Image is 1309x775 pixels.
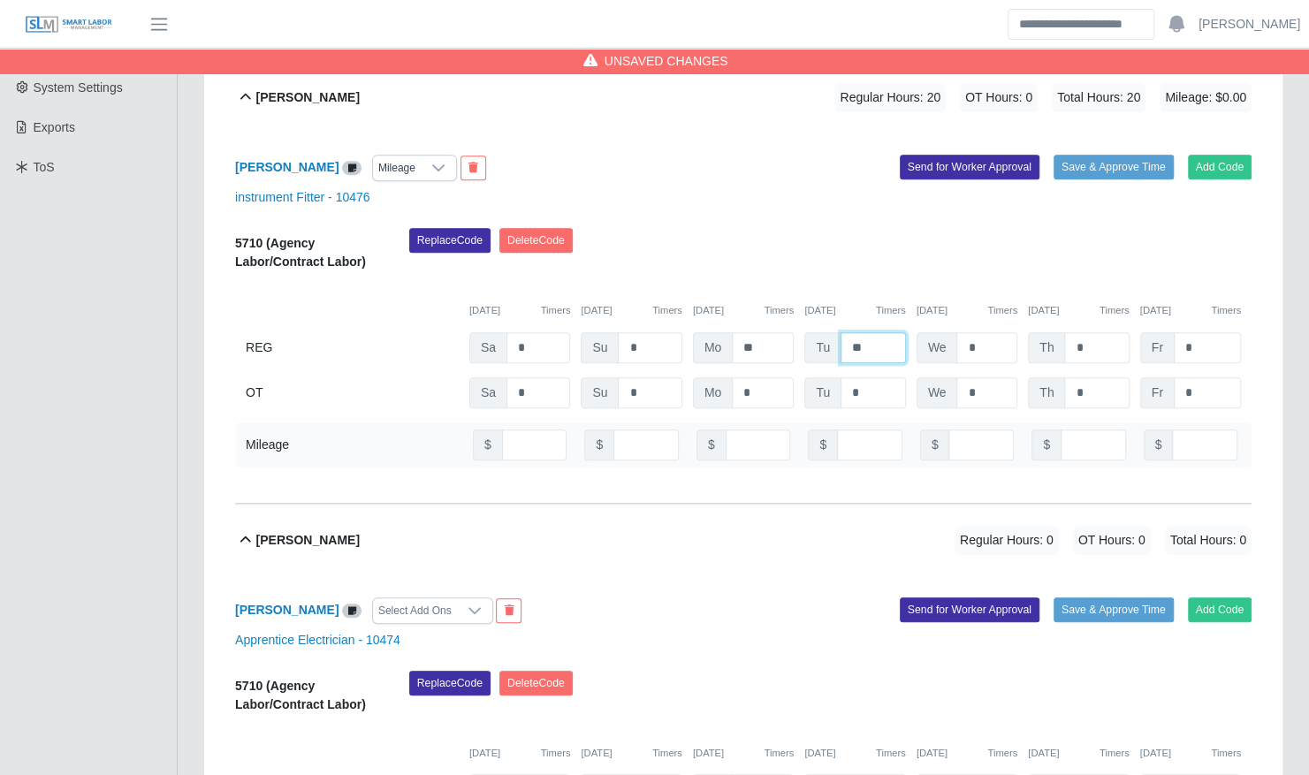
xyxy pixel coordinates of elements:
[541,746,571,761] button: Timers
[693,303,794,318] div: [DATE]
[764,746,794,761] button: Timers
[917,377,958,408] span: We
[581,377,619,408] span: Su
[804,332,841,363] span: Tu
[652,746,682,761] button: Timers
[34,120,75,134] span: Exports
[581,332,619,363] span: Su
[764,303,794,318] button: Timers
[235,505,1252,576] button: [PERSON_NAME] Regular Hours: 0 OT Hours: 0 Total Hours: 0
[1028,377,1065,408] span: Th
[876,746,906,761] button: Timers
[917,746,1017,761] div: [DATE]
[409,228,491,253] button: ReplaceCode
[581,746,681,761] div: [DATE]
[900,155,1039,179] button: Send for Worker Approval
[1054,597,1174,622] button: Save & Approve Time
[900,597,1039,622] button: Send for Worker Approval
[34,160,55,174] span: ToS
[469,303,570,318] div: [DATE]
[409,671,491,695] button: ReplaceCode
[541,303,571,318] button: Timers
[1211,746,1241,761] button: Timers
[373,598,457,623] div: Select Add Ons
[584,429,614,460] span: $
[499,228,573,253] button: DeleteCode
[469,377,507,408] span: Sa
[1188,155,1252,179] button: Add Code
[460,156,486,180] button: End Worker & Remove from the Timesheet
[496,598,521,623] button: End Worker & Remove from the Timesheet
[499,671,573,695] button: DeleteCode
[1199,15,1300,34] a: [PERSON_NAME]
[235,633,400,647] a: Apprentice Electrician - 10474
[1008,9,1154,40] input: Search
[342,160,361,174] a: View/Edit Notes
[246,377,459,408] div: OT
[804,746,905,761] div: [DATE]
[1073,526,1151,555] span: OT Hours: 0
[1054,155,1174,179] button: Save & Approve Time
[693,332,733,363] span: Mo
[960,83,1038,112] span: OT Hours: 0
[235,603,339,617] a: [PERSON_NAME]
[1028,303,1129,318] div: [DATE]
[235,62,1252,133] button: [PERSON_NAME] Regular Hours: 20 OT Hours: 0 Total Hours: 20 Mileage: $0.00
[256,88,360,107] b: [PERSON_NAME]
[235,190,370,204] a: instrument Fitter - 10476
[693,377,733,408] span: Mo
[1140,332,1175,363] span: Fr
[1028,332,1065,363] span: Th
[917,332,958,363] span: We
[25,15,113,34] img: SLM Logo
[581,303,681,318] div: [DATE]
[917,303,1017,318] div: [DATE]
[1140,303,1241,318] div: [DATE]
[1100,303,1130,318] button: Timers
[256,531,360,550] b: [PERSON_NAME]
[373,156,421,180] div: Mileage
[1140,377,1175,408] span: Fr
[920,429,950,460] span: $
[1052,83,1145,112] span: Total Hours: 20
[34,80,123,95] span: System Settings
[342,603,361,617] a: View/Edit Notes
[1028,746,1129,761] div: [DATE]
[1031,429,1062,460] span: $
[987,303,1017,318] button: Timers
[696,429,727,460] span: $
[955,526,1059,555] span: Regular Hours: 0
[1144,429,1174,460] span: $
[804,303,905,318] div: [DATE]
[1188,597,1252,622] button: Add Code
[693,746,794,761] div: [DATE]
[235,679,366,711] b: 5710 (Agency Labor/Contract Labor)
[1160,83,1252,112] span: Mileage: $0.00
[246,332,459,363] div: REG
[808,429,838,460] span: $
[605,52,728,70] span: Unsaved Changes
[1165,526,1252,555] span: Total Hours: 0
[469,332,507,363] span: Sa
[473,429,503,460] span: $
[1211,303,1241,318] button: Timers
[652,303,682,318] button: Timers
[1140,746,1241,761] div: [DATE]
[235,160,339,174] a: [PERSON_NAME]
[235,236,366,269] b: 5710 (Agency Labor/Contract Labor)
[804,377,841,408] span: Tu
[987,746,1017,761] button: Timers
[876,303,906,318] button: Timers
[834,83,946,112] span: Regular Hours: 20
[469,746,570,761] div: [DATE]
[246,436,289,454] div: Mileage
[1100,746,1130,761] button: Timers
